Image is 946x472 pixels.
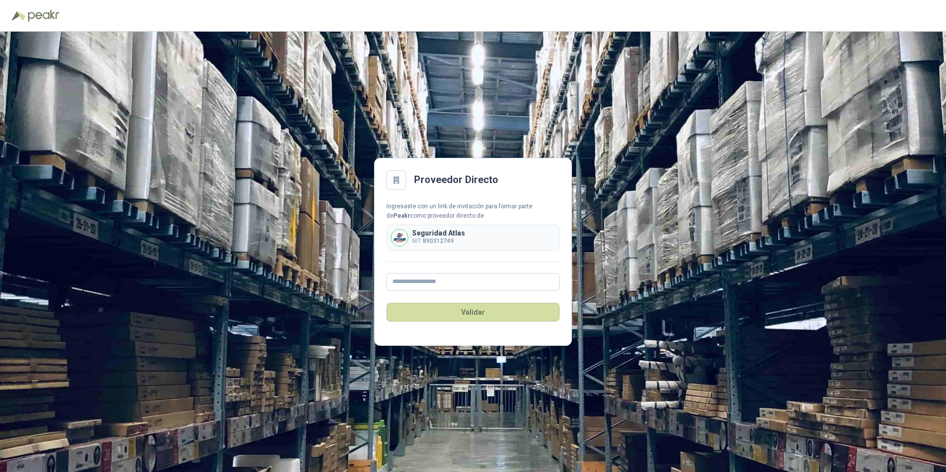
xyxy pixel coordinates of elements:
[412,236,465,246] p: NIT
[391,230,408,246] img: Company Logo
[393,212,410,219] b: Peakr
[12,11,26,21] img: Logo
[386,303,560,322] button: Validar
[412,230,465,236] p: Seguridad Atlas
[423,237,454,244] b: 890312749
[386,202,560,221] div: Ingresaste con un link de invitación para formar parte de como proveedor directo de:
[414,172,498,188] h2: Proveedor Directo
[28,10,59,22] img: Peakr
